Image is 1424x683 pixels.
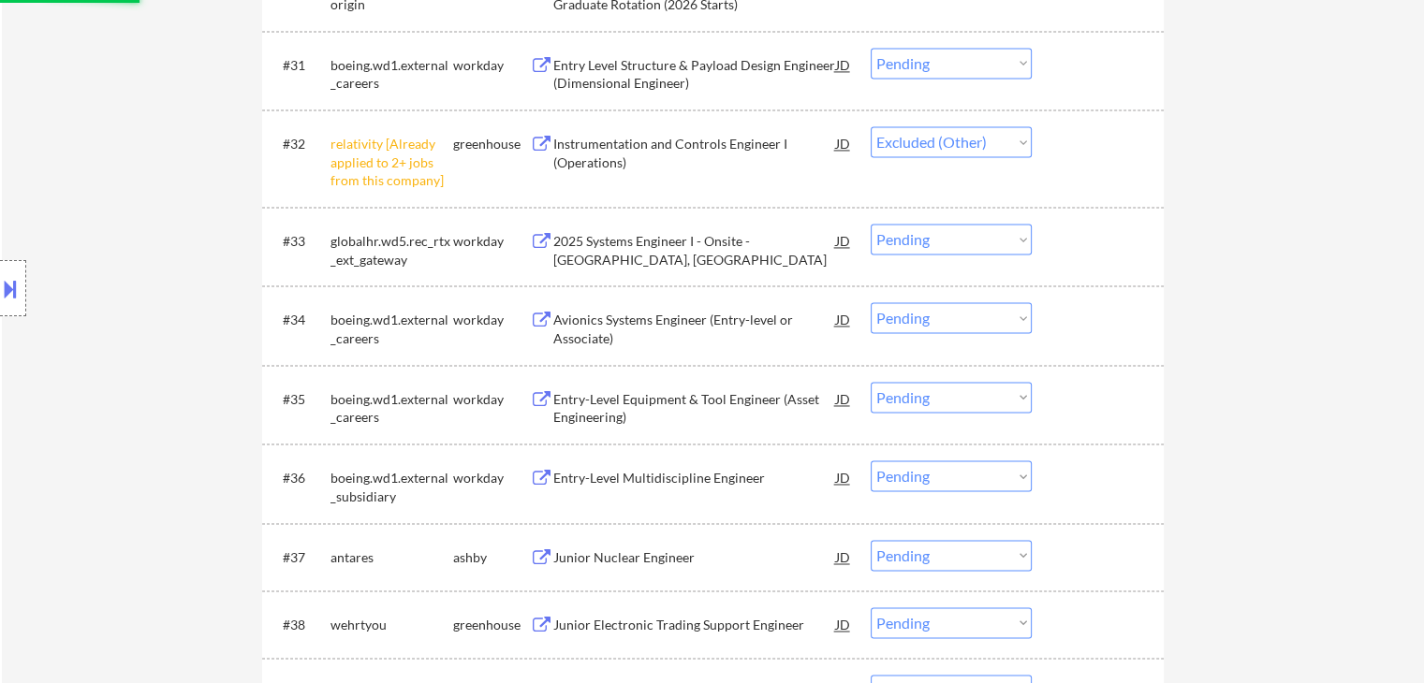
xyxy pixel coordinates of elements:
[553,390,836,427] div: Entry-Level Equipment & Tool Engineer (Asset Engineering)
[553,616,836,634] div: Junior Electronic Trading Support Engineer
[330,232,453,269] div: globalhr.wd5.rec_rtx_ext_gateway
[553,311,836,347] div: Avionics Systems Engineer (Entry-level or Associate)
[553,232,836,269] div: 2025 Systems Engineer I - Onsite - [GEOGRAPHIC_DATA], [GEOGRAPHIC_DATA]
[553,135,836,171] div: Instrumentation and Controls Engineer I (Operations)
[453,469,530,487] div: workday
[330,390,453,427] div: boeing.wd1.external_careers
[834,48,853,81] div: JD
[330,135,453,190] div: relativity [Already applied to 2+ jobs from this company]
[834,460,853,494] div: JD
[453,616,530,634] div: greenhouse
[834,126,853,160] div: JD
[330,56,453,93] div: boeing.wd1.external_careers
[834,540,853,574] div: JD
[553,56,836,93] div: Entry Level Structure & Payload Design Engineer (Dimensional Engineer)
[834,302,853,336] div: JD
[453,548,530,567] div: ashby
[834,224,853,257] div: JD
[834,607,853,641] div: JD
[553,548,836,567] div: Junior Nuclear Engineer
[330,311,453,347] div: boeing.wd1.external_careers
[453,56,530,75] div: workday
[453,135,530,153] div: greenhouse
[330,548,453,567] div: antares
[553,469,836,487] div: Entry-Level Multidiscipline Engineer
[834,382,853,415] div: JD
[453,390,530,409] div: workday
[283,616,316,634] div: #38
[330,616,453,634] div: wehrtyou
[330,469,453,505] div: boeing.wd1.external_subsidiary
[283,469,316,487] div: #36
[453,232,530,251] div: workday
[283,548,316,567] div: #37
[453,311,530,329] div: workday
[283,56,316,75] div: #31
